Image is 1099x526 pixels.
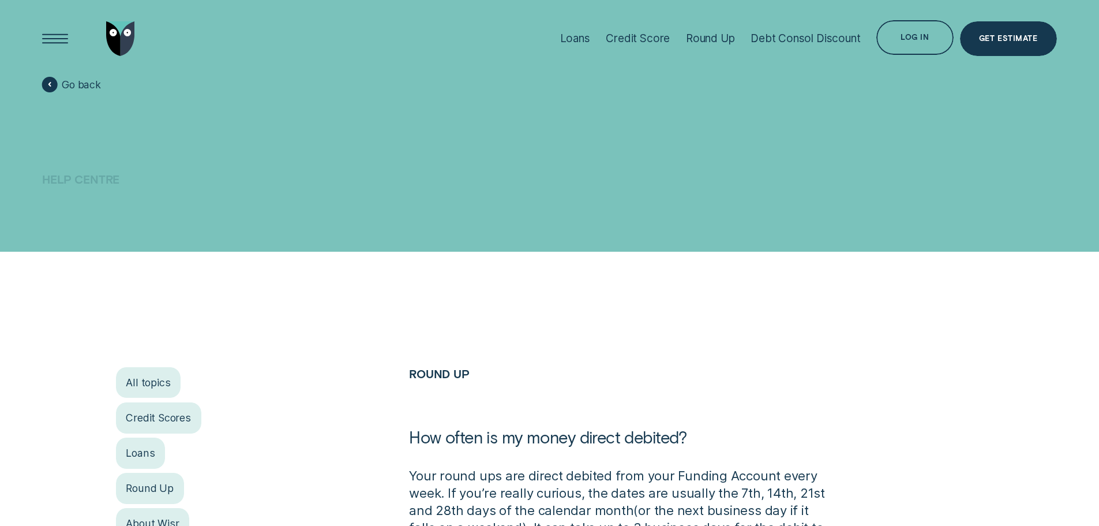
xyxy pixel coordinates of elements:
[686,32,735,45] div: Round Up
[409,427,837,467] h1: How often is my money direct debited?
[106,21,135,56] img: Wisr
[116,473,184,503] a: Round Up
[960,21,1057,56] a: Get Estimate
[116,367,181,398] a: All topics
[409,367,469,380] a: Round Up
[751,32,860,45] div: Debt Consol Discount
[42,77,101,92] a: Go back
[116,402,201,433] a: Credit Scores
[42,115,1056,202] h1: Help Centre
[116,438,166,468] a: Loans
[876,20,953,55] button: Log in
[560,32,590,45] div: Loans
[62,79,101,91] span: Go back
[606,32,670,45] div: Credit Score
[633,502,638,518] span: (
[38,21,73,56] button: Open Menu
[409,367,837,427] h2: Round Up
